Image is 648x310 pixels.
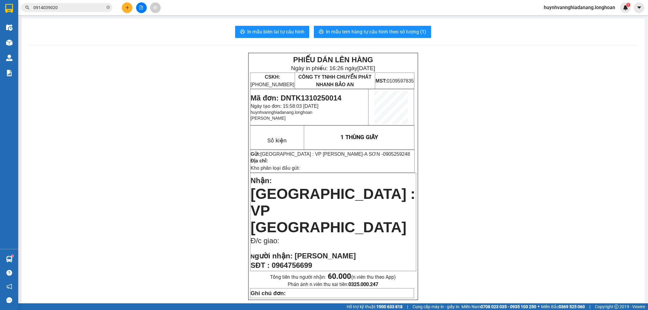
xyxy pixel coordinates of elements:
img: warehouse-icon [6,24,12,31]
strong: Ghi chú đơn: [251,290,286,296]
strong: N [251,253,293,260]
span: [GEOGRAPHIC_DATA] : VP [PERSON_NAME] [260,152,363,157]
span: aim [153,5,157,10]
span: printer [240,29,245,35]
span: Nhận: [251,176,272,185]
strong: PHIẾU DÁN LÊN HÀNG [293,56,373,64]
input: Tìm tên, số ĐT hoặc mã đơn [33,4,105,11]
span: In mẫu tem hàng tự cấu hình theo số lượng (1) [326,28,426,36]
strong: Gửi: [251,152,260,157]
img: solution-icon [6,70,12,76]
span: Mã đơn: DNTK1310250014 [251,94,341,102]
button: file-add [136,2,147,13]
span: [GEOGRAPHIC_DATA] : VP [GEOGRAPHIC_DATA] [251,186,415,235]
span: caret-down [636,5,642,10]
button: printerIn mẫu tem hàng tự cấu hình theo số lượng (1) [314,26,431,38]
span: Đ/c giao: [251,237,279,245]
span: huynhvannghiadanang.longhoan [251,110,312,115]
span: - [363,152,410,157]
strong: 60.000 [328,272,351,281]
span: [DATE] [357,65,375,71]
span: [PERSON_NAME] [295,252,356,260]
span: 1 [627,3,629,7]
span: close-circle [106,5,110,11]
span: huynhvannghiadanang.longhoan [539,4,620,11]
span: search [25,5,29,10]
img: warehouse-icon [6,55,12,61]
strong: 0325.000.247 [348,281,378,287]
span: Miền Nam [461,303,536,310]
span: [PERSON_NAME] [251,116,286,121]
span: Hỗ trợ kỹ thuật: [347,303,403,310]
sup: 1 [12,255,13,257]
button: printerIn mẫu biên lai tự cấu hình [235,26,309,38]
strong: 0369 525 060 [559,304,585,309]
strong: Địa chỉ: [251,158,268,163]
span: ⚪️ [538,305,540,308]
sup: 1 [626,3,630,7]
strong: SĐT : [251,261,270,269]
span: Cung cấp máy in - giấy in: [413,303,460,310]
span: [PHONE_NUMBER] [251,74,294,87]
button: plus [122,2,132,13]
span: file-add [139,5,143,10]
img: icon-new-feature [623,5,628,10]
strong: 0708 023 035 - 0935 103 250 [481,304,536,309]
button: aim [150,2,161,13]
img: warehouse-icon [6,256,12,262]
span: | [407,303,408,310]
strong: 1900 633 818 [376,304,403,309]
span: notification [6,284,12,289]
span: copyright [614,305,619,309]
span: 0109597835 [375,78,414,83]
span: Kho phân loại đầu gửi: [251,165,300,171]
span: A SƠN - [364,152,410,157]
span: 1 THÙNG GIẤY [341,134,378,141]
span: 0905259248 [383,152,410,157]
span: close-circle [106,5,110,9]
span: Ngày in phiếu: 16:26 ngày [291,65,375,71]
span: CÔNG TY TNHH CHUYỂN PHÁT NHANH BẢO AN [298,74,372,87]
span: plus [125,5,129,10]
span: gười nhận: [255,252,293,260]
span: message [6,297,12,303]
strong: CSKH: [265,74,280,80]
img: warehouse-icon [6,39,12,46]
span: In mẫu biên lai tự cấu hình [247,28,304,36]
span: Tổng tiền thu người nhận: [270,274,396,280]
span: Miền Bắc [541,303,585,310]
span: 0964756699 [272,261,312,269]
img: logo-vxr [5,4,13,13]
span: | [589,303,590,310]
span: Số kiện [267,137,286,144]
span: question-circle [6,270,12,276]
button: caret-down [634,2,644,13]
span: Ngày tạo đơn: 15:58:03 [DATE] [251,104,318,109]
strong: MST: [375,78,387,83]
span: printer [319,29,324,35]
span: (n.viên thu theo App) [328,274,396,280]
span: Phản ánh n.viên thu sai tiền: [288,281,378,287]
